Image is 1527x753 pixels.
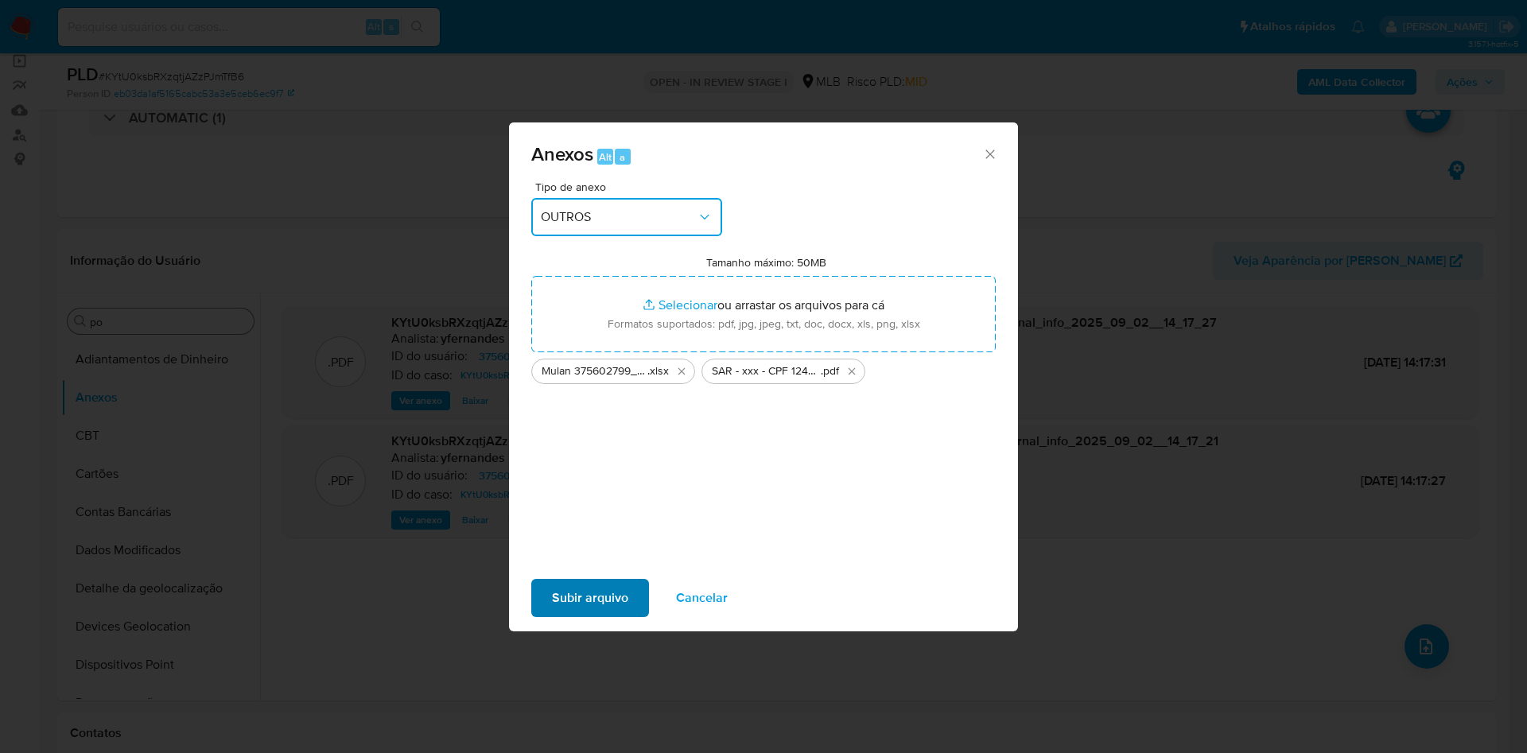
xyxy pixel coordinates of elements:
[706,255,826,270] label: Tamanho máximo: 50MB
[655,579,748,617] button: Cancelar
[535,181,726,192] span: Tipo de anexo
[712,363,821,379] span: SAR - xxx - CPF 12481978951 - [PERSON_NAME]
[982,146,997,161] button: Fechar
[552,580,628,615] span: Subir arquivo
[676,580,728,615] span: Cancelar
[531,198,722,236] button: OUTROS
[672,362,691,381] button: Excluir Mulan 375602799_2025_09_01_15_57_28.xlsx
[842,362,861,381] button: Excluir SAR - xxx - CPF 12481978951 - MIGUEL MICHAELSEN RAMOS.pdf
[821,363,839,379] span: .pdf
[542,363,647,379] span: Mulan 375602799_2025_09_01_15_57_28
[647,363,669,379] span: .xlsx
[531,579,649,617] button: Subir arquivo
[599,149,612,165] span: Alt
[620,149,625,165] span: a
[541,209,697,225] span: OUTROS
[531,352,996,384] ul: Arquivos selecionados
[531,140,593,168] span: Anexos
